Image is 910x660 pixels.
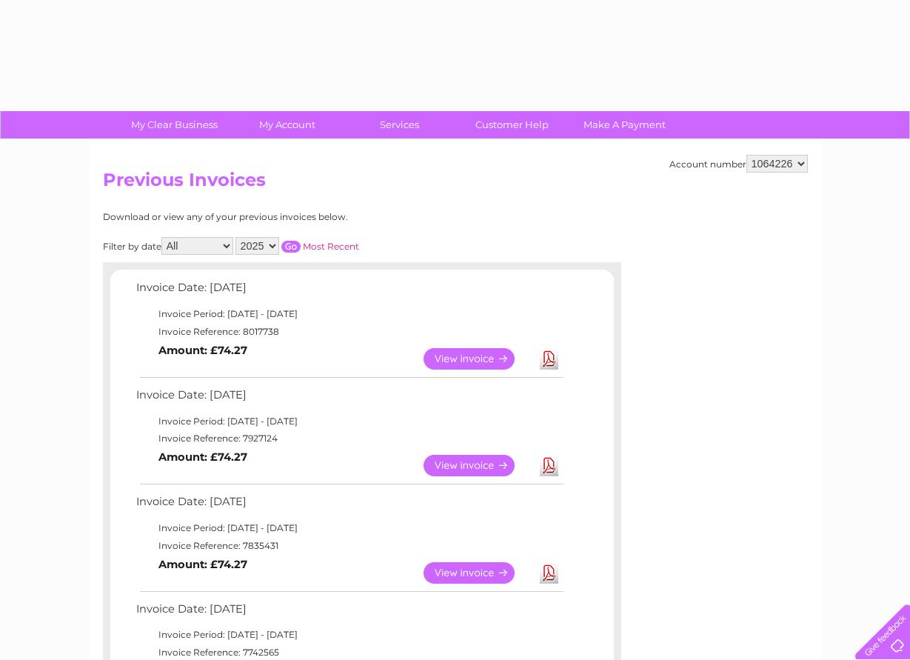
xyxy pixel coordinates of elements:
[133,519,566,537] td: Invoice Period: [DATE] - [DATE]
[158,344,247,357] b: Amount: £74.27
[424,348,532,370] a: View
[540,348,558,370] a: Download
[133,413,566,430] td: Invoice Period: [DATE] - [DATE]
[226,111,348,139] a: My Account
[424,562,532,584] a: View
[669,155,808,173] div: Account number
[303,241,359,252] a: Most Recent
[338,111,461,139] a: Services
[158,558,247,571] b: Amount: £74.27
[133,599,566,627] td: Invoice Date: [DATE]
[133,537,566,555] td: Invoice Reference: 7835431
[540,562,558,584] a: Download
[133,305,566,323] td: Invoice Period: [DATE] - [DATE]
[113,111,235,139] a: My Clear Business
[103,212,492,222] div: Download or view any of your previous invoices below.
[158,450,247,464] b: Amount: £74.27
[103,170,808,198] h2: Previous Invoices
[133,278,566,305] td: Invoice Date: [DATE]
[563,111,686,139] a: Make A Payment
[133,430,566,447] td: Invoice Reference: 7927124
[451,111,573,139] a: Customer Help
[133,626,566,644] td: Invoice Period: [DATE] - [DATE]
[133,492,566,519] td: Invoice Date: [DATE]
[133,323,566,341] td: Invoice Reference: 8017738
[424,455,532,476] a: View
[103,237,492,255] div: Filter by date
[133,385,566,413] td: Invoice Date: [DATE]
[540,455,558,476] a: Download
